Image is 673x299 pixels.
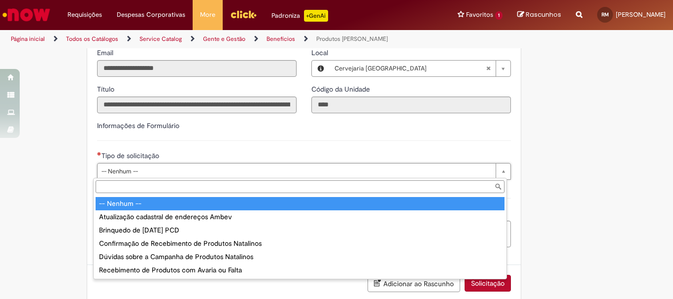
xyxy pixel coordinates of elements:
[96,224,505,237] div: Brinquedo de [DATE] PCD
[96,197,505,210] div: -- Nenhum --
[96,250,505,264] div: Dúvidas sobre a Campanha de Produtos Natalinos
[96,237,505,250] div: Confirmação de Recebimento de Produtos Natalinos
[96,264,505,277] div: Recebimento de Produtos com Avaria ou Falta
[94,195,506,279] ul: Tipo de solicitação
[96,210,505,224] div: Atualização cadastral de endereços Ambev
